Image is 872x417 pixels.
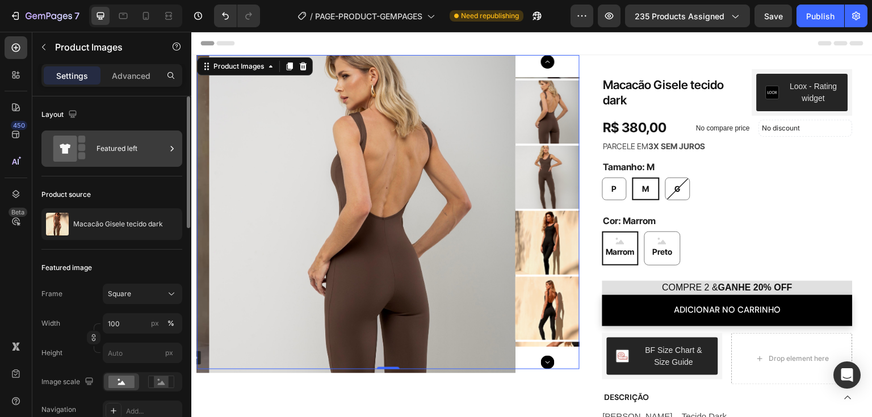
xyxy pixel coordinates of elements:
p: DESCRIÇÃO [413,361,458,371]
button: Save [754,5,792,27]
h2: COMPRE 2 & [420,249,652,263]
div: Image scale [41,374,96,390]
button: Square [103,284,182,304]
span: Marrom [413,213,446,227]
div: Publish [806,10,835,22]
span: Need republishing [461,11,519,21]
div: Featured left [97,136,166,162]
span: px [165,348,173,357]
p: [PERSON_NAME] – Tecido Dark [412,380,536,390]
strong: 3X SEM JUROS [458,109,514,119]
img: product feature img [46,213,69,235]
p: 7 [74,9,79,23]
button: adicionar no carrinho [411,263,661,294]
p: No discount [571,91,658,102]
div: Beta [9,208,27,217]
div: adicionar no carrinho [483,273,589,284]
div: Add... [126,406,179,416]
iframe: Design area [191,32,872,417]
div: Layout [41,107,79,123]
button: px [164,317,178,330]
div: Loox - Rating widget [597,49,648,73]
input: px% [103,313,182,334]
div: Navigation [41,405,76,415]
input: px [103,343,182,363]
div: Drop element here [578,322,638,331]
span: G [484,152,489,162]
label: Frame [41,289,62,299]
div: px [151,318,159,328]
div: Featured image [41,263,92,273]
span: M [451,152,458,162]
h1: Macacão Gisele tecido dark [411,44,552,78]
span: / [310,10,313,22]
strong: GANHE 20% OFF [527,251,601,260]
div: Open Intercom Messenger [833,361,861,389]
button: BF Size Chart & Size Guide [416,306,527,343]
button: Carousel Next Arrow [350,324,363,338]
img: Macacão Gisele tecido dark Dayeshop Oficial [324,114,388,178]
label: Width [41,318,60,328]
button: Publish [796,5,844,27]
p: Advanced [112,70,150,82]
img: Macacão Gisele tecido dark Dayeshop Oficial [324,245,388,308]
p: PARCELE EM [412,107,660,121]
div: Undo/Redo [214,5,260,27]
img: Macacão Gisele tecido dark Dayeshop Oficial [324,179,388,243]
p: Macacão Gisele tecido dark [73,220,163,228]
legend: Cor: Marrom [411,182,466,196]
div: R$ 380,00 [411,87,492,106]
span: Save [764,11,783,21]
div: 450 [11,121,27,130]
button: 235 products assigned [625,5,750,27]
legend: Tamanho: M [411,128,465,142]
img: Macacão Gisele tecido dark Dayeshop Oficial [324,48,388,112]
p: No compare price [505,93,563,100]
div: BF Size Chart & Size Guide [447,313,518,336]
p: Settings [56,70,88,82]
img: Macacão Gisele tecido dark Dayeshop Oficial [324,310,388,374]
div: Product Images [20,30,75,40]
img: loox.png [575,54,588,68]
label: Height [41,348,62,358]
button: % [148,317,162,330]
button: 7 [5,5,85,27]
span: Square [108,289,131,299]
div: % [167,318,174,328]
span: Preto [459,213,483,227]
span: P [421,152,426,162]
p: Product Images [55,40,152,54]
span: PAGE-PRODUCT-GEMPAGES [315,10,422,22]
span: 235 products assigned [635,10,724,22]
img: CLqQkc30lu8CEAE=.png [425,318,438,331]
button: Loox - Rating widget [565,42,657,79]
div: Product source [41,189,91,200]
